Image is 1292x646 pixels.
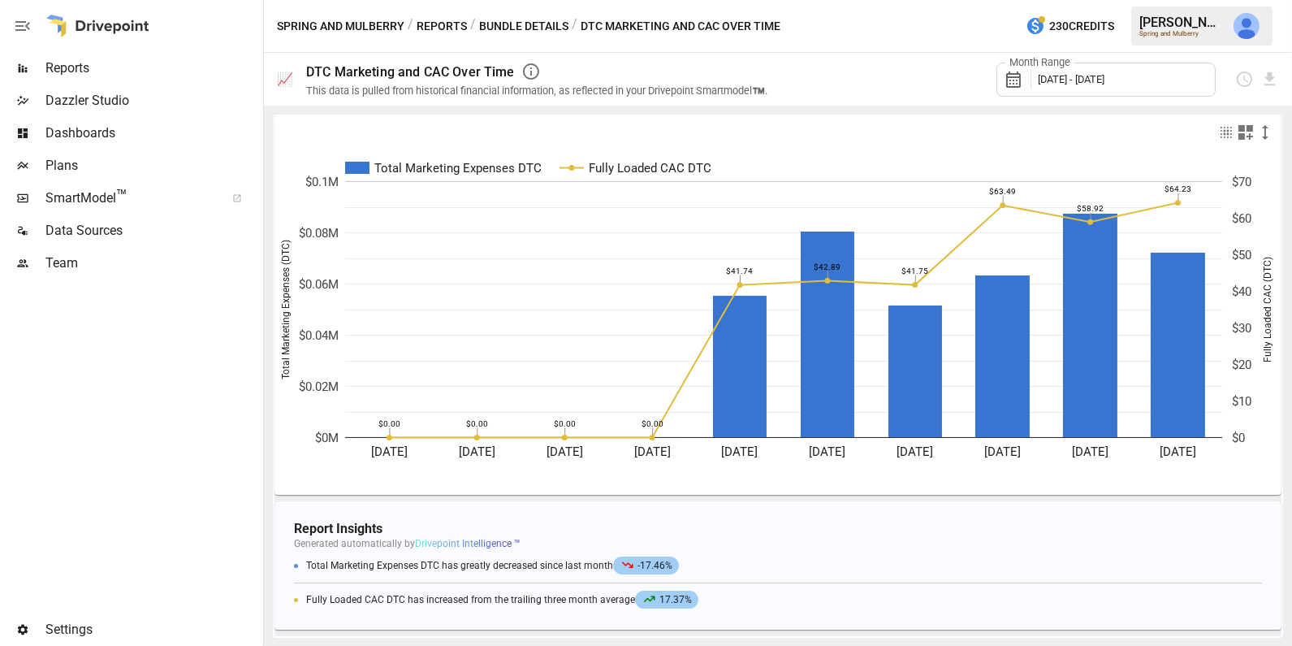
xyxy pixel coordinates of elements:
[901,267,928,275] text: $41.75
[1232,358,1251,372] text: $20
[634,444,671,459] text: [DATE]
[417,16,467,37] button: Reports
[1077,204,1104,213] text: $58.92
[1019,11,1121,41] button: 230Credits
[277,16,404,37] button: Spring and Mulberry
[45,91,260,111] span: Dazzler Studio
[306,560,683,571] span: Total Marketing Expenses DTC has greatly decreased since last month
[1139,15,1224,30] div: [PERSON_NAME]
[479,16,568,37] button: Bundle Details
[45,59,260,78] span: Reports
[116,186,127,206] span: ™
[315,431,339,445] text: $0M
[299,328,339,343] text: $0.04M
[1160,444,1196,459] text: [DATE]
[408,16,413,37] div: /
[45,620,260,639] span: Settings
[45,124,260,143] span: Dashboards
[554,419,576,428] text: $0.00
[294,538,1262,549] p: Generated automatically by
[374,161,542,176] text: Total Marketing Expenses DTC
[1049,16,1114,37] span: 230 Credits
[280,240,292,379] text: Total Marketing Expenses (DTC)
[984,444,1021,459] text: [DATE]
[572,16,577,37] div: /
[1072,444,1108,459] text: [DATE]
[1232,431,1245,445] text: $0
[45,156,260,176] span: Plans
[305,175,339,189] text: $0.1M
[642,419,663,428] text: $0.00
[1232,284,1251,299] text: $40
[1234,13,1260,39] img: Julie Wilton
[989,187,1016,196] text: $63.49
[299,277,339,292] text: $0.06M
[809,444,845,459] text: [DATE]
[45,221,260,241] span: Data Sources
[1235,70,1254,89] button: Schedule report
[1232,321,1251,336] text: $30
[45,254,260,273] span: Team
[589,161,711,176] text: Fully Loaded CAC DTC
[294,521,1262,536] h4: Report Insights
[722,444,758,459] text: [DATE]
[415,538,521,549] span: Drivepoint Intelligence ™
[1232,248,1251,262] text: $50
[45,189,214,208] span: SmartModel
[306,594,702,605] span: Fully Loaded CAC DTC has increased from the trailing three month average
[897,444,933,459] text: [DATE]
[613,557,679,574] span: -17.46%
[306,64,515,80] div: DTC Marketing and CAC Over Time
[466,419,488,428] text: $0.00
[274,149,1282,495] svg: A chart.
[470,16,476,37] div: /
[1232,175,1251,189] text: $70
[299,226,339,241] text: $0.08M
[1260,70,1279,89] button: Download report
[378,419,400,428] text: $0.00
[635,591,698,609] span: 17.37%
[1262,257,1273,362] text: Fully Loaded CAC (DTC)
[459,444,495,459] text: [DATE]
[299,379,339,394] text: $0.02M
[1005,55,1074,70] label: Month Range
[547,444,583,459] text: [DATE]
[1224,3,1269,49] button: Julie Wilton
[727,267,754,275] text: $41.74
[1038,73,1104,85] span: [DATE] - [DATE]
[1232,394,1251,409] text: $10
[1165,184,1191,193] text: $64.23
[814,262,840,271] text: $42.89
[1232,211,1251,226] text: $60
[277,72,293,87] div: 📈
[306,85,767,97] div: This data is pulled from historical financial information, as reflected in your Drivepoint Smartm...
[1139,30,1224,37] div: Spring and Mulberry
[371,444,408,459] text: [DATE]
